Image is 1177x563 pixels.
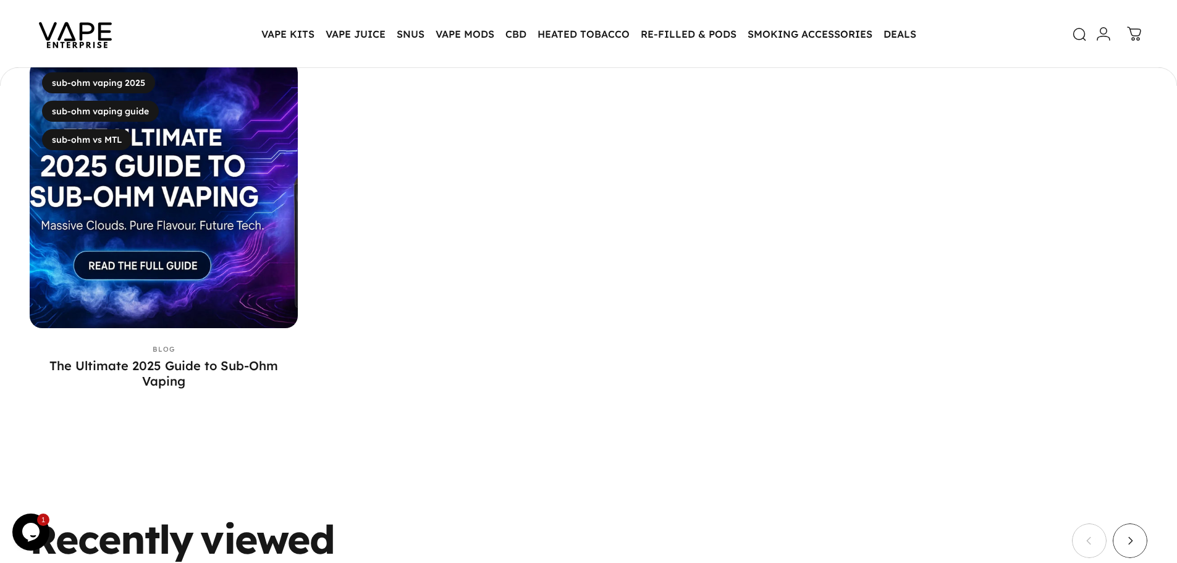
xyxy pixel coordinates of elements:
[635,21,742,47] summary: RE-FILLED & PODS
[30,519,193,559] animate-element: Recently
[430,21,500,47] summary: VAPE MODS
[12,514,52,551] iframe: chat widget
[256,21,320,47] summary: VAPE KITS
[500,21,532,47] summary: CBD
[49,358,278,389] a: The Ultimate 2025 Guide to Sub-Ohm Vaping
[153,345,174,353] a: Blog
[42,101,159,122] a: sub-ohm vaping guide
[1121,20,1148,48] a: 0 items
[742,21,878,47] summary: SMOKING ACCESSORIES
[320,21,391,47] summary: VAPE JUICE
[30,60,298,328] img: The Ultimate 2025 Guide to Sub-Ohm Vaping
[42,129,132,150] a: sub-ohm vs MTL
[391,21,430,47] summary: SNUS
[256,21,922,47] nav: Primary
[200,519,334,559] animate-element: viewed
[1113,523,1147,558] button: Next
[878,21,922,47] a: DEALS
[532,21,635,47] summary: HEATED TOBACCO
[42,72,155,93] a: sub-ohm vaping 2025
[20,5,131,63] img: Vape Enterprise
